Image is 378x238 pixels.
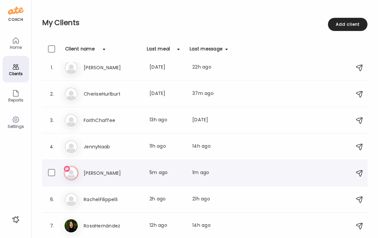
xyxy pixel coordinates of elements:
div: 4. [48,143,56,151]
h3: RachelFilippelli [84,195,142,203]
div: 1. [48,64,56,72]
div: 1m ago [192,169,228,177]
div: 6. [48,195,56,203]
h3: FaithChaffee [84,116,142,124]
div: Last message [190,45,223,56]
div: coach [8,17,23,22]
div: 14h ago [192,222,228,230]
div: Clients [4,72,28,76]
h3: [PERSON_NAME] [84,169,142,177]
div: 37m ago [192,90,228,98]
div: [DATE] [192,116,228,124]
div: Client name [65,45,95,56]
div: 2. [48,90,56,98]
div: 7. [48,222,56,230]
img: ate [8,5,24,16]
h2: My Clients [42,18,367,28]
div: Last meal [147,45,170,56]
div: Reports [4,98,28,102]
div: Add client [328,18,367,31]
div: 12h ago [149,222,184,230]
div: 11h ago [149,143,184,151]
div: 13h ago [149,116,184,124]
div: 21h ago [192,195,228,203]
h3: [PERSON_NAME] [84,64,142,72]
div: [DATE] [149,64,184,72]
div: Settings [4,124,28,129]
div: Home [4,45,28,49]
div: 14h ago [192,143,228,151]
div: 2h ago [149,195,184,203]
h3: RosaHernández [84,222,142,230]
h3: CheriseHurlburt [84,90,142,98]
div: 5m ago [149,169,184,177]
h3: JennyNaab [84,143,142,151]
div: 22h ago [192,64,228,72]
div: [DATE] [149,90,184,98]
div: 3. [48,116,56,124]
